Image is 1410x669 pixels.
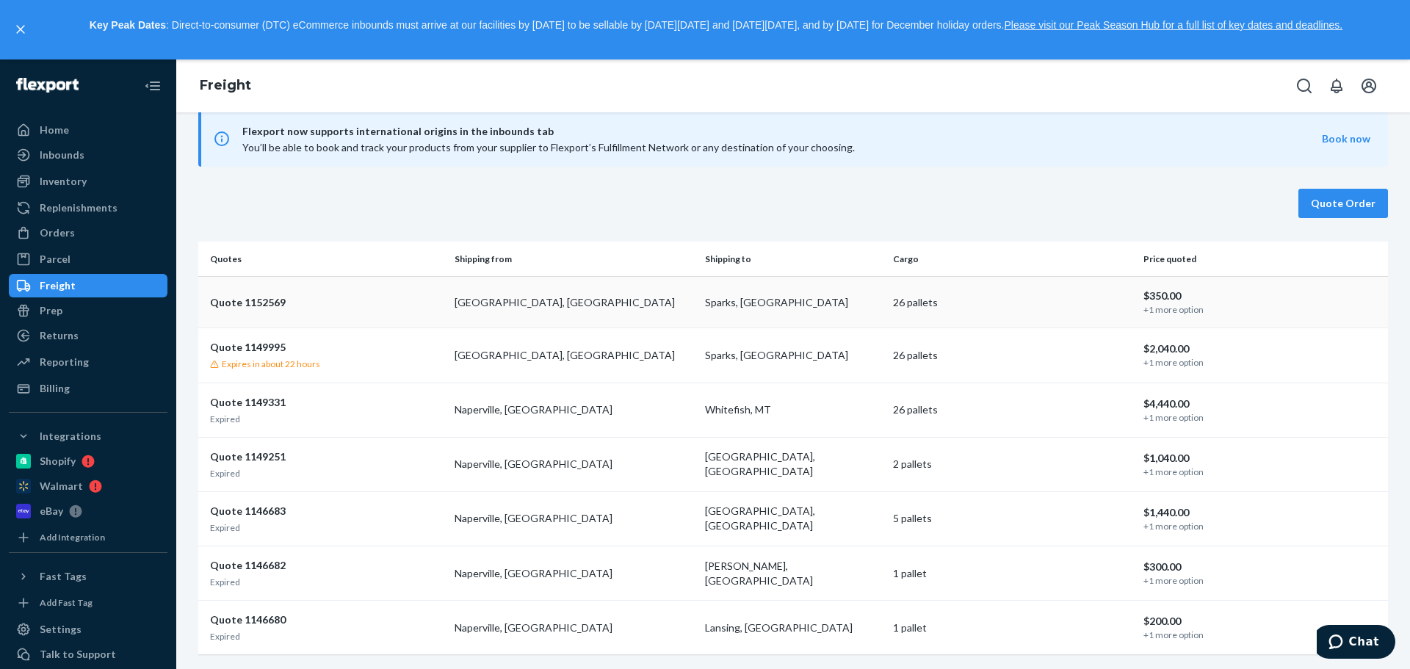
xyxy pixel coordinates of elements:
a: Add Integration [9,529,167,546]
p: Whitefish, MT [705,402,881,417]
p: +1 more option [1143,466,1376,478]
a: Returns [9,324,167,347]
a: Replenishments [9,196,167,220]
p: 26 pallets [893,295,1132,310]
p: +1 more option [1143,629,1376,641]
a: Orders [9,221,167,245]
th: Price quoted [1138,242,1388,277]
p: Naperville, [GEOGRAPHIC_DATA] [455,511,693,526]
p: $1,440.00 [1143,505,1376,520]
p: Expired [210,630,443,643]
a: Prep [9,299,167,322]
p: [GEOGRAPHIC_DATA], [GEOGRAPHIC_DATA] [705,449,881,479]
th: Shipping to [699,242,887,277]
p: Sparks, [GEOGRAPHIC_DATA] [705,295,881,310]
p: Naperville, [GEOGRAPHIC_DATA] [455,457,693,471]
p: $1,040.00 [1143,451,1376,466]
p: [GEOGRAPHIC_DATA], [GEOGRAPHIC_DATA] [455,295,693,310]
div: Inventory [40,174,87,189]
a: Walmart [9,474,167,498]
p: 5 pallets [893,511,1132,526]
p: 1 pallet [893,566,1132,581]
p: Expires in about 22 hours [222,358,320,370]
div: Walmart [40,479,83,493]
p: +1 more option [1143,574,1376,587]
p: Naperville, [GEOGRAPHIC_DATA] [455,402,693,417]
iframe: Opens a widget where you can chat to one of our agents [1317,625,1395,662]
p: [GEOGRAPHIC_DATA], [GEOGRAPHIC_DATA] [455,348,693,363]
p: $350.00 [1143,289,1376,303]
p: Quote 1152569 [210,295,443,310]
p: 26 pallets [893,402,1132,417]
button: Open Search Box [1290,71,1319,101]
p: Quote 1149251 [210,449,443,464]
a: Shopify [9,449,167,473]
p: 26 pallets [893,348,1132,363]
p: Quote 1146680 [210,612,443,627]
span: You’ll be able to book and track your products from your supplier to Flexport’s Fulfillment Netwo... [242,141,855,153]
p: Quote 1146682 [210,558,443,573]
div: Returns [40,328,79,343]
a: Parcel [9,247,167,271]
p: Quote 1146683 [210,504,443,518]
div: Home [40,123,69,137]
a: Home [9,118,167,142]
p: $2,040.00 [1143,341,1376,356]
div: Shopify [40,454,76,469]
p: Expired [210,521,443,534]
div: eBay [40,504,63,518]
p: +1 more option [1143,520,1376,532]
p: [PERSON_NAME], [GEOGRAPHIC_DATA] [705,559,881,588]
div: Orders [40,225,75,240]
div: Freight [40,278,76,293]
div: Parcel [40,252,70,267]
div: Add Integration [40,531,105,543]
div: Talk to Support [40,647,116,662]
a: Freight [200,77,251,93]
th: Shipping from [449,242,699,277]
p: Lansing, [GEOGRAPHIC_DATA] [705,621,881,635]
th: Quotes [198,242,449,277]
button: Integrations [9,424,167,448]
ol: breadcrumbs [188,65,263,107]
a: Inbounds [9,143,167,167]
a: Please visit our Peak Season Hub for a full list of key dates and deadlines. [1004,19,1342,31]
p: +1 more option [1143,356,1376,369]
p: $4,440.00 [1143,397,1376,411]
div: Settings [40,622,82,637]
strong: Key Peak Dates [90,19,166,31]
p: $300.00 [1143,560,1376,574]
span: Flexport now supports international origins in the inbounds tab [242,123,1322,140]
p: Naperville, [GEOGRAPHIC_DATA] [455,566,693,581]
p: Expired [210,467,443,480]
a: Billing [9,377,167,400]
p: [GEOGRAPHIC_DATA], [GEOGRAPHIC_DATA] [705,504,881,533]
p: Quote 1149331 [210,395,443,410]
button: Book now [1322,131,1370,146]
p: 1 pallet [893,621,1132,635]
button: Fast Tags [9,565,167,588]
p: Expired [210,413,443,425]
div: Billing [40,381,70,396]
div: Replenishments [40,200,117,215]
div: Prep [40,303,62,318]
a: Reporting [9,350,167,374]
p: +1 more option [1143,411,1376,424]
button: Open account menu [1354,71,1384,101]
div: Add Fast Tag [40,596,93,609]
button: close, [13,22,28,37]
div: Reporting [40,355,89,369]
p: Sparks, [GEOGRAPHIC_DATA] [705,348,881,363]
p: $200.00 [1143,614,1376,629]
button: Talk to Support [9,643,167,666]
a: Freight [9,274,167,297]
a: eBay [9,499,167,523]
img: Flexport logo [16,78,79,93]
th: Cargo [887,242,1138,277]
p: Expired [210,576,443,588]
p: +1 more option [1143,303,1376,316]
div: Integrations [40,429,101,444]
div: Inbounds [40,148,84,162]
p: 2 pallets [893,457,1132,471]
